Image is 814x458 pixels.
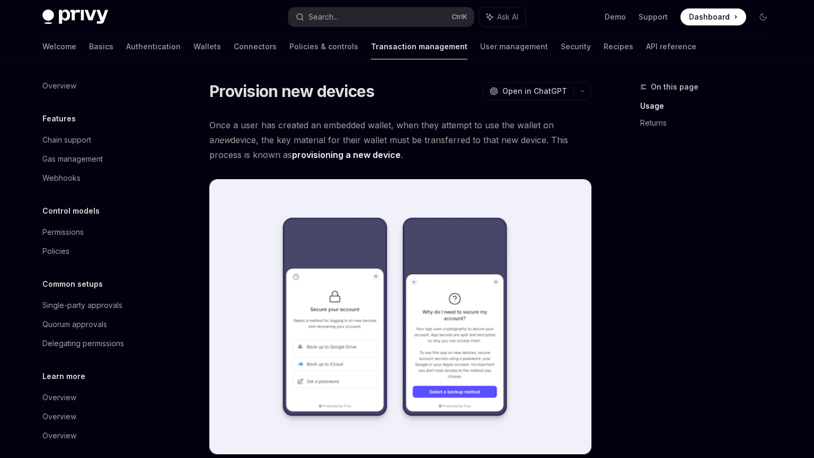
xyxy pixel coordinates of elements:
[34,149,170,169] a: Gas management
[34,315,170,334] a: Quorum approvals
[42,410,76,423] div: Overview
[42,34,76,59] a: Welcome
[34,388,170,407] a: Overview
[89,34,113,59] a: Basics
[308,11,338,23] div: Search...
[479,7,526,27] button: Ask AI
[604,34,633,59] a: Recipes
[371,34,467,59] a: Transaction management
[42,370,85,383] h5: Learn more
[497,12,518,22] span: Ask AI
[34,76,170,95] a: Overview
[42,391,76,404] div: Overview
[42,278,103,290] h5: Common setups
[209,179,591,454] img: recovery-hero
[42,429,76,442] div: Overview
[42,337,124,350] div: Delegating permissions
[640,98,780,114] a: Usage
[214,135,231,145] em: new
[292,149,401,160] strong: provisioning a new device
[42,153,103,165] div: Gas management
[640,114,780,131] a: Returns
[42,299,122,312] div: Single-party approvals
[42,80,76,92] div: Overview
[234,34,277,59] a: Connectors
[42,318,107,331] div: Quorum approvals
[289,34,358,59] a: Policies & controls
[34,223,170,242] a: Permissions
[42,205,100,217] h5: Control models
[42,112,76,125] h5: Features
[651,81,698,93] span: On this page
[42,172,81,184] div: Webhooks
[42,226,84,239] div: Permissions
[42,245,69,258] div: Policies
[605,12,626,22] a: Demo
[193,34,221,59] a: Wallets
[689,12,730,22] span: Dashboard
[209,82,374,101] h1: Provision new devices
[126,34,181,59] a: Authentication
[42,10,108,24] img: dark logo
[42,134,91,146] div: Chain support
[209,118,591,162] span: Once a user has created an embedded wallet, when they attempt to use the wallet on a device, the ...
[452,13,467,21] span: Ctrl K
[34,242,170,261] a: Policies
[34,334,170,353] a: Delegating permissions
[646,34,696,59] a: API reference
[639,12,668,22] a: Support
[288,7,474,27] button: Search...CtrlK
[34,407,170,426] a: Overview
[34,296,170,315] a: Single-party approvals
[480,34,548,59] a: User management
[483,82,573,100] button: Open in ChatGPT
[755,8,772,25] button: Toggle dark mode
[561,34,591,59] a: Security
[34,426,170,445] a: Overview
[502,86,567,96] span: Open in ChatGPT
[34,130,170,149] a: Chain support
[680,8,746,25] a: Dashboard
[34,169,170,188] a: Webhooks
